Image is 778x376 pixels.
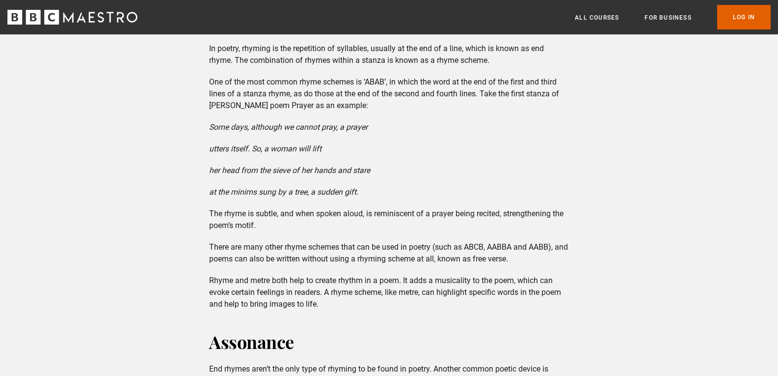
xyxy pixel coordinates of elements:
[209,241,569,265] p: There are many other rhyme schemes that can be used in poetry (such as ABCB, AABBA and AABB), and...
[209,208,569,231] p: The rhyme is subtle, and when spoken aloud, is reminiscent of a prayer being recited, strengtheni...
[209,76,569,112] p: One of the most common rhyme schemes is ‘ABAB’, in which the word at the end of the first and thi...
[7,10,137,25] svg: BBC Maestro
[209,275,569,310] p: Rhyme and metre both help to create rhythm in a poem. It adds a musicality to the poem, which can...
[209,43,569,66] p: In poetry, rhyming is the repetition of syllables, usually at the end of a line, which is known a...
[209,166,370,175] em: her head from the sieve of her hands and stare
[717,5,771,29] a: Log In
[209,330,569,353] h2: Assonance
[575,13,619,23] a: All Courses
[644,13,691,23] a: For business
[209,122,368,132] em: Some days, although we cannot pray, a prayer
[575,5,771,29] nav: Primary
[209,144,322,153] em: utters itself. So, a woman will lift
[209,187,358,197] em: at the minims sung by a tree, a sudden gift.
